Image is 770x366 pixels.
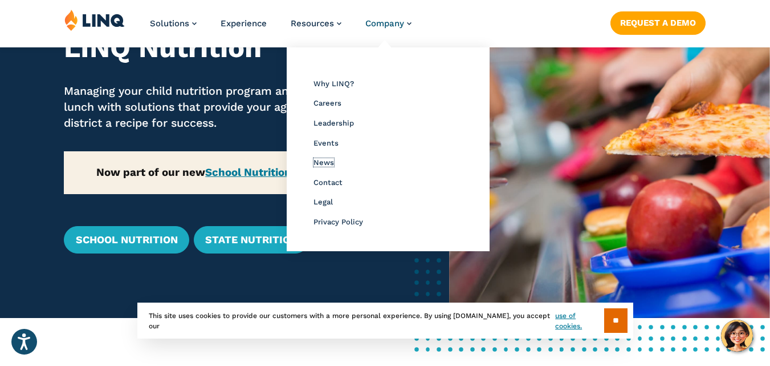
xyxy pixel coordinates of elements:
div: This site uses cookies to provide our customers with a more personal experience. By using [DOMAIN... [137,303,633,339]
a: State Nutrition [194,226,309,254]
a: Events [313,139,339,147]
a: Privacy Policy [313,218,363,226]
a: School Nutrition Suite → [205,166,335,179]
button: Hello, have a question? Let’s chat. [721,320,753,352]
nav: Primary Navigation [150,9,412,47]
p: Managing your child nutrition program and school lunch with solutions that provide your agency or... [64,83,367,132]
a: Legal [313,198,333,206]
a: Leadership [313,119,354,127]
span: Solutions [150,18,189,29]
strong: Now part of our new [96,166,335,179]
a: School Nutrition [64,226,189,254]
nav: Button Navigation [610,9,706,34]
a: Contact [313,178,343,187]
a: Request a Demo [610,11,706,34]
a: Solutions [150,18,197,29]
img: LINQ | K‑12 Software [64,9,125,31]
a: Careers [313,99,341,107]
a: use of cookies. [555,311,604,331]
a: News [313,158,334,167]
a: Company [365,18,412,29]
a: Resources [291,18,341,29]
span: Resources [291,18,334,29]
a: Experience [221,18,267,29]
a: Why LINQ? [313,79,354,88]
strong: LINQ Nutrition [64,31,262,64]
span: Company [365,18,404,29]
